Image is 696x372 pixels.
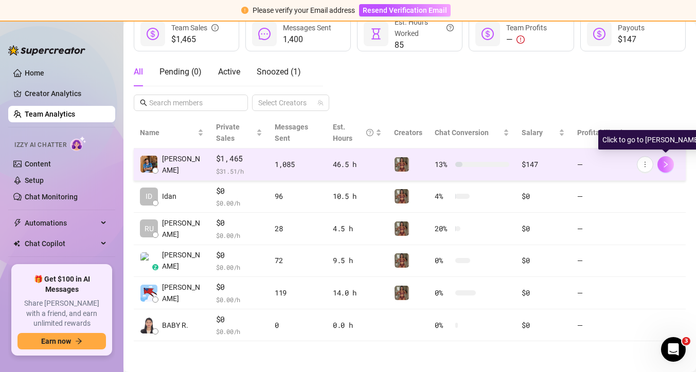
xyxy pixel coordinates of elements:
[134,117,210,148] th: Name
[333,320,382,331] div: 0.0 h
[140,99,147,106] span: search
[359,4,451,16] button: Resend Verification Email
[140,156,157,173] img: Chester Tagayun…
[577,128,616,137] span: Profitability
[283,33,331,46] span: 1,400
[571,148,631,181] td: —
[571,277,631,309] td: —
[140,127,195,138] span: Name
[8,45,85,55] img: logo-BBDzfeDw.svg
[333,255,382,266] div: 9.5 h
[333,121,374,144] div: Est. Hours
[257,67,301,77] span: Snoozed ( 1 )
[481,28,494,40] span: dollar-circle
[395,16,454,39] div: Est. Hours Worked
[333,223,382,234] div: 4.5 h
[145,223,154,234] span: RU
[522,128,543,137] span: Salary
[17,274,106,294] span: 🎁 Get $100 in AI Messages
[435,159,451,170] span: 13 %
[363,6,447,14] span: Resend Verification Email
[216,230,262,240] span: $ 0.00 /h
[516,35,525,44] span: exclamation-circle
[275,191,320,202] div: 96
[162,249,204,272] span: [PERSON_NAME]
[275,255,320,266] div: 72
[571,213,631,245] td: —
[275,287,320,299] div: 119
[70,136,86,151] img: AI Chatter
[14,140,66,150] span: Izzy AI Chatter
[522,191,564,202] div: $0
[216,313,262,326] span: $0
[435,255,451,266] span: 0 %
[216,123,240,142] span: Private Sales
[682,337,690,345] span: 3
[275,123,308,142] span: Messages Sent
[152,264,158,270] div: z
[216,249,262,262] span: $0
[149,97,234,108] input: Search members
[435,287,451,299] span: 0 %
[275,159,320,170] div: 1,085
[522,287,564,299] div: $0
[146,191,152,202] span: ID
[522,320,564,331] div: $0
[395,286,409,300] img: Greek
[216,326,262,337] span: $ 0.00 /h
[147,28,159,40] span: dollar-circle
[258,28,271,40] span: message
[506,33,547,46] div: —
[216,294,262,305] span: $ 0.00 /h
[159,66,202,78] div: Pending ( 0 )
[25,215,98,231] span: Automations
[522,255,564,266] div: $0
[25,235,98,252] span: Chat Copilot
[571,181,631,213] td: —
[618,24,645,32] span: Payouts
[134,66,143,78] div: All
[593,28,605,40] span: dollar-circle
[447,16,454,39] span: question-circle
[13,240,20,247] img: Chat Copilot
[283,24,331,32] span: Messages Sent
[618,33,645,46] span: $147
[171,22,219,33] div: Team Sales
[522,159,564,170] div: $147
[395,253,409,268] img: Greek
[253,5,355,16] div: Please verify your Email address
[216,281,262,293] span: $0
[25,176,44,184] a: Setup
[216,153,262,165] span: $1,465
[218,67,240,77] span: Active
[275,320,320,331] div: 0
[435,191,451,202] span: 4 %
[317,100,324,106] span: team
[216,217,262,229] span: $0
[25,110,75,118] a: Team Analytics
[171,33,219,46] span: $1,465
[395,39,454,51] span: 85
[216,262,262,272] span: $ 0.00 /h
[395,189,409,203] img: Greek
[140,317,157,333] img: BABY ROSE ALINA…
[140,285,157,302] img: Maxwell Raymond
[140,252,157,269] img: Alva K
[435,320,451,331] span: 0 %
[395,157,409,172] img: Greek
[333,287,382,299] div: 14.0 h
[216,198,262,208] span: $ 0.00 /h
[75,338,82,345] span: arrow-right
[25,69,44,77] a: Home
[25,160,51,168] a: Content
[366,121,373,144] span: question-circle
[41,337,71,345] span: Earn now
[370,28,382,40] span: hourglass
[571,245,631,277] td: —
[506,24,547,32] span: Team Profits
[25,85,107,102] a: Creator Analytics
[13,219,22,227] span: thunderbolt
[241,7,248,14] span: exclamation-circle
[522,223,564,234] div: $0
[211,22,219,33] span: info-circle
